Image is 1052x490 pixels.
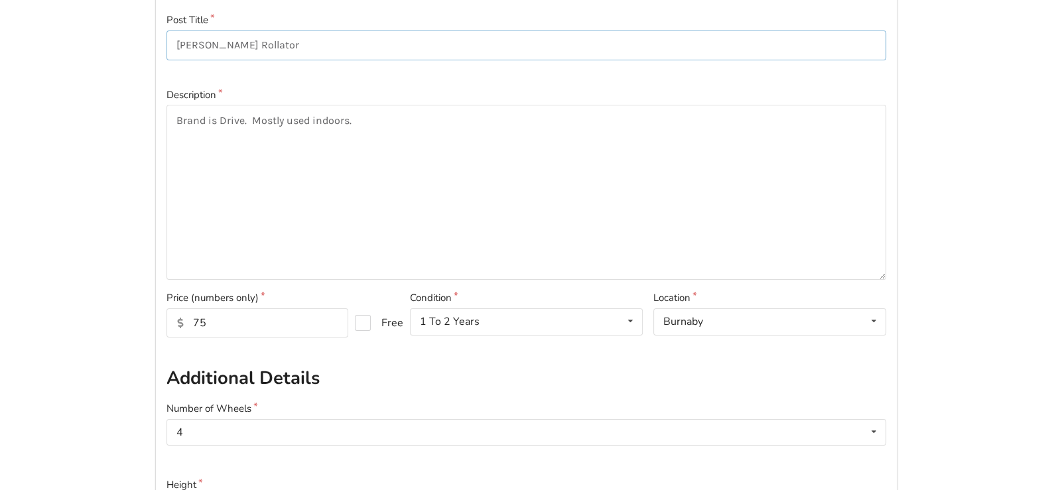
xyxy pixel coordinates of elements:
textarea: Brand is Drive. Mostly used indoors. [166,105,886,280]
label: Description [166,88,886,103]
label: Price (numbers only) [166,290,399,306]
div: 1 To 2 Years [420,316,480,327]
div: Burnaby [663,316,703,327]
label: Location [653,290,886,306]
h2: Additional Details [166,367,886,390]
label: Free [355,315,393,331]
label: Number of Wheels [166,401,886,416]
label: Post Title [166,13,886,28]
label: Condition [410,290,643,306]
div: 4 [176,427,183,438]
